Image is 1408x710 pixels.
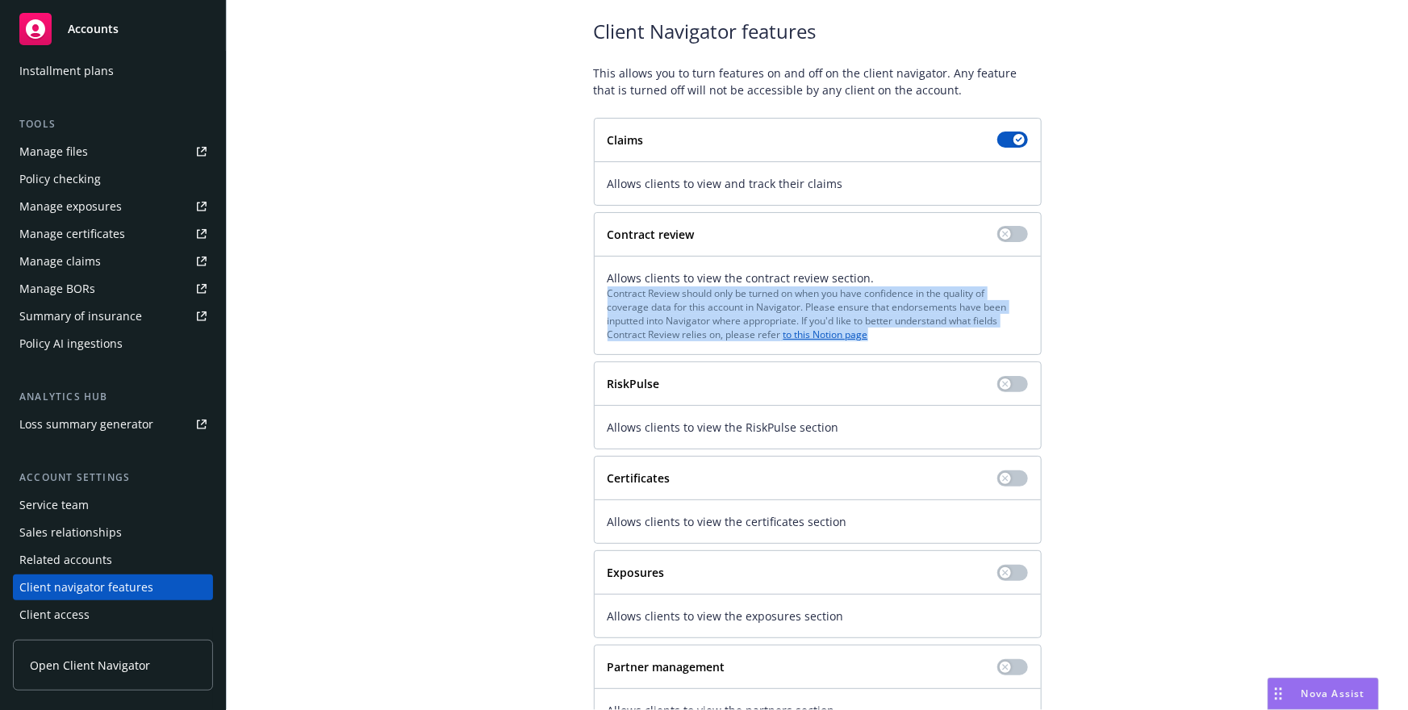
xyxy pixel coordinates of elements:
[19,574,153,600] div: Client navigator features
[19,276,95,302] div: Manage BORs
[19,602,90,628] div: Client access
[19,139,88,165] div: Manage files
[13,6,213,52] a: Accounts
[608,565,665,580] strong: Exposures
[13,389,213,405] div: Analytics hub
[1301,687,1365,700] span: Nova Assist
[19,411,153,437] div: Loss summary generator
[608,659,725,674] strong: Partner management
[13,194,213,219] a: Manage exposures
[30,657,150,674] span: Open Client Navigator
[19,492,89,518] div: Service team
[19,520,122,545] div: Sales relationships
[1268,678,1379,710] button: Nova Assist
[783,328,868,341] a: to this Notion page
[13,574,213,600] a: Client navigator features
[19,331,123,357] div: Policy AI ingestions
[608,269,1028,342] div: Allows clients to view the contract review section.
[19,166,101,192] div: Policy checking
[594,18,1042,45] span: Client Navigator features
[13,520,213,545] a: Sales relationships
[13,58,213,84] a: Installment plans
[608,376,660,391] strong: RiskPulse
[13,248,213,274] a: Manage claims
[608,608,1028,624] span: Allows clients to view the exposures section
[13,411,213,437] a: Loss summary generator
[594,65,1042,98] span: This allows you to turn features on and off on the client navigator. Any feature that is turned o...
[1268,679,1289,709] div: Drag to move
[608,286,1028,342] div: Contract Review should only be turned on when you have confidence in the quality of coverage data...
[13,303,213,329] a: Summary of insurance
[13,116,213,132] div: Tools
[19,194,122,219] div: Manage exposures
[19,221,125,247] div: Manage certificates
[13,166,213,192] a: Policy checking
[608,175,1028,192] span: Allows clients to view and track their claims
[13,139,213,165] a: Manage files
[13,547,213,573] a: Related accounts
[13,221,213,247] a: Manage certificates
[608,470,671,486] strong: Certificates
[19,58,114,84] div: Installment plans
[19,303,142,329] div: Summary of insurance
[13,331,213,357] a: Policy AI ingestions
[608,132,644,148] strong: Claims
[608,419,1028,436] span: Allows clients to view the RiskPulse section
[13,470,213,486] div: Account settings
[68,23,119,35] span: Accounts
[19,547,112,573] div: Related accounts
[19,248,101,274] div: Manage claims
[13,276,213,302] a: Manage BORs
[13,492,213,518] a: Service team
[13,602,213,628] a: Client access
[608,227,695,242] strong: Contract review
[608,513,1028,530] span: Allows clients to view the certificates section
